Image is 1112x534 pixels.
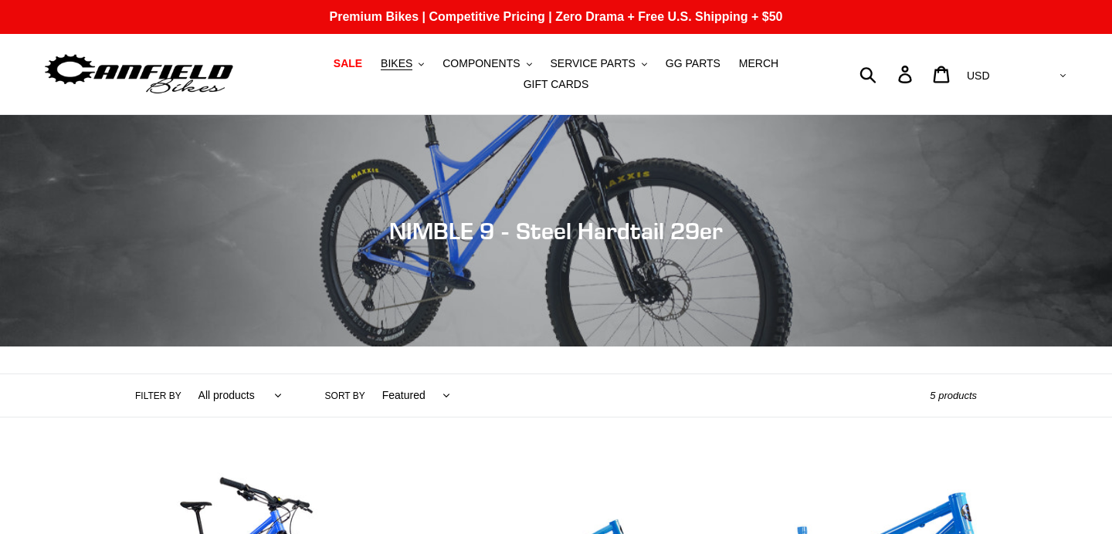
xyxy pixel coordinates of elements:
span: GIFT CARDS [524,78,589,91]
input: Search [868,57,907,91]
span: MERCH [739,57,778,70]
span: 5 products [930,390,977,401]
button: BIKES [373,53,432,74]
span: COMPONENTS [442,57,520,70]
a: MERCH [731,53,786,74]
a: GG PARTS [658,53,728,74]
label: Filter by [135,389,181,403]
a: GIFT CARDS [516,74,597,95]
label: Sort by [325,389,365,403]
span: NIMBLE 9 - Steel Hardtail 29er [389,217,723,245]
span: GG PARTS [666,57,720,70]
button: SERVICE PARTS [542,53,654,74]
button: COMPONENTS [435,53,539,74]
img: Canfield Bikes [42,50,236,99]
span: SALE [334,57,362,70]
a: SALE [326,53,370,74]
span: BIKES [381,57,412,70]
span: SERVICE PARTS [550,57,635,70]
